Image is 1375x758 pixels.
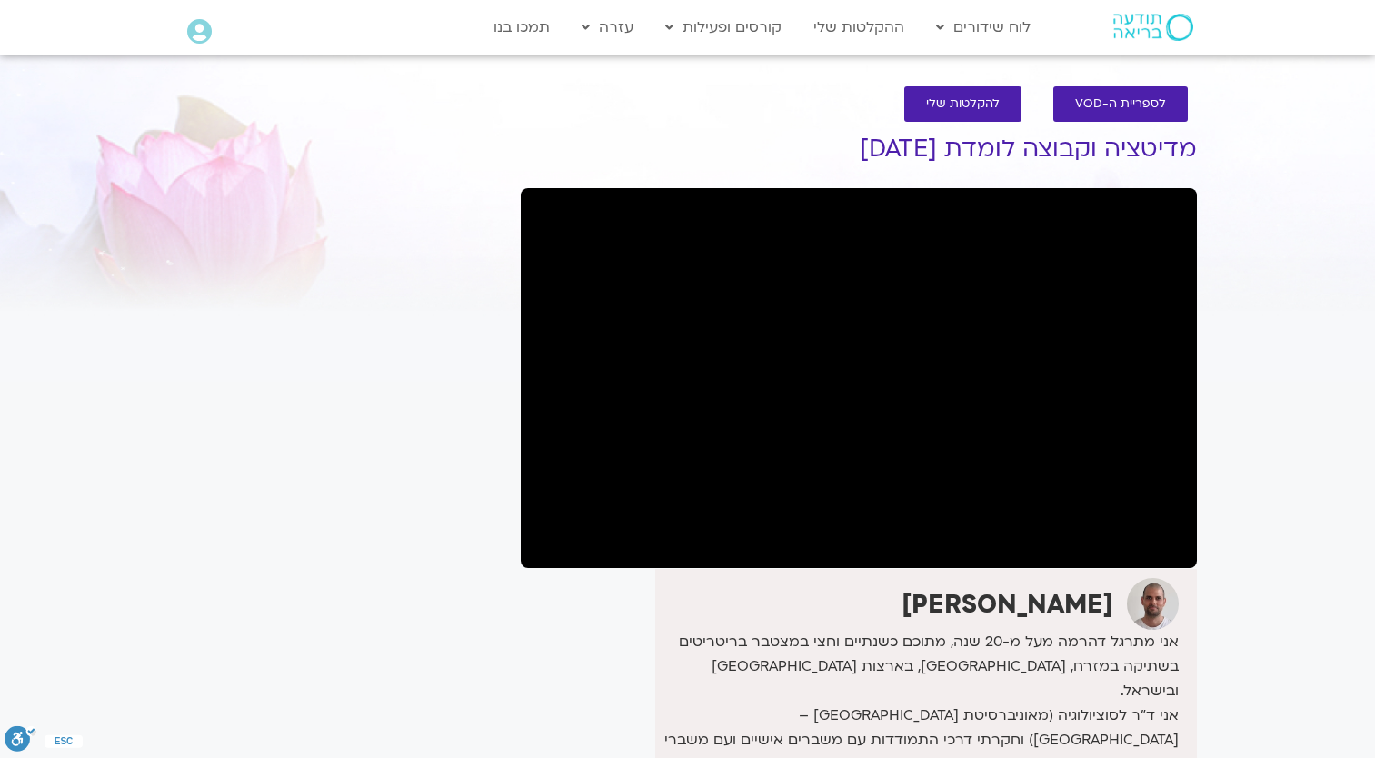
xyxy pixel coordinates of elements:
a: קורסים ופעילות [656,10,791,45]
strong: [PERSON_NAME] [902,587,1113,622]
a: לוח שידורים [927,10,1040,45]
a: עזרה [573,10,643,45]
a: ההקלטות שלי [804,10,913,45]
h1: מדיטציה וקבוצה לומדת [DATE] [521,135,1197,163]
img: דקל קנטי [1127,578,1179,630]
span: לספריית ה-VOD [1075,97,1166,111]
a: לספריית ה-VOD [1053,86,1188,122]
a: להקלטות שלי [904,86,1021,122]
img: תודעה בריאה [1113,14,1193,41]
a: תמכו בנו [484,10,559,45]
span: להקלטות שלי [926,97,1000,111]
